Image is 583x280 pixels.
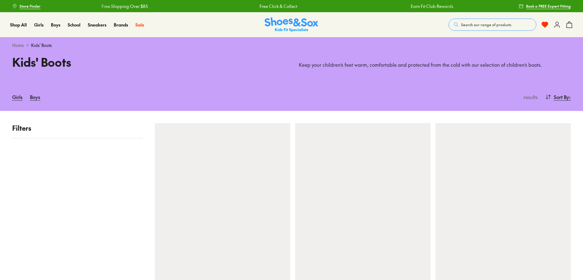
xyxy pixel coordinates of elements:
a: Girls [12,90,23,104]
span: Search our range of products [461,22,511,27]
a: Book a FREE Expert Fitting [519,1,571,12]
span: Store Finder [20,3,41,9]
a: Home [12,42,24,48]
a: Shoes & Sox [265,17,318,32]
a: Sale [135,22,144,28]
a: Sneakers [88,22,106,28]
a: Earn Fit Club Rewards [410,3,452,9]
button: Search our range of products [449,19,536,31]
a: Free Click & Collect [258,3,296,9]
a: Brands [114,22,128,28]
span: : [569,93,571,101]
p: Filters [12,123,143,133]
span: Sort By [554,93,569,101]
img: SNS_Logo_Responsive.svg [265,17,318,32]
a: Girls [34,22,44,28]
p: Keep your children’s feet warm, comfortable and protected from the cold with our selection of chi... [299,62,571,68]
a: Free Shipping Over $85 [100,3,147,9]
button: Sort By: [545,90,571,104]
a: Boys [30,90,40,104]
a: Store Finder [12,1,41,12]
a: Boys [51,22,60,28]
span: Book a FREE Expert Fitting [526,3,571,9]
p: results [521,93,538,101]
a: Shop All [10,22,27,28]
span: Kids' Boots [31,42,52,48]
h1: Kids' Boots [12,53,284,71]
div: > [12,42,571,48]
a: School [68,22,80,28]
